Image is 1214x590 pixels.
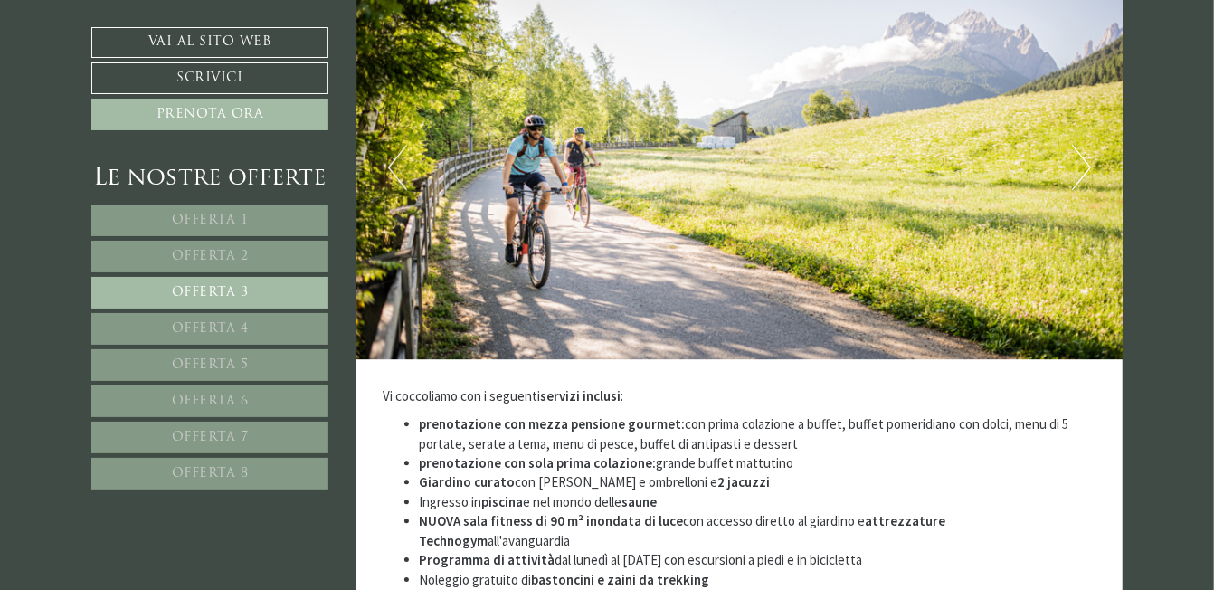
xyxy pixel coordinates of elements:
[420,570,1096,589] li: Noleggio gratuito di
[172,322,249,336] span: Offerta 4
[532,571,710,588] strong: bastoncini e zaini da trekking
[172,395,249,408] span: Offerta 6
[420,473,516,490] strong: Giardino curato
[172,214,249,227] span: Offerta 1
[622,493,658,510] strong: saune
[541,387,621,404] strong: servizi inclusi
[420,454,657,471] strong: prenotazione con sola prima colazione:
[420,415,686,433] strong: prenotazione con mezza pensione gourmet:
[172,467,249,481] span: Offerta 8
[172,431,249,444] span: Offerta 7
[1072,145,1091,190] button: Next
[420,512,684,529] strong: NUOVA sala fitness di 90 m² inondata di luce
[91,27,328,58] a: Vai al sito web
[27,52,240,65] div: Montis – Active Nature Spa
[388,145,407,190] button: Previous
[27,84,240,96] small: 23:30
[420,414,1096,453] li: con prima colazione a buffet, buffet pomeridiano con dolci, menu di 5 portate, serate a tema, men...
[172,358,249,372] span: Offerta 5
[420,550,1096,569] li: dal lunedì al [DATE] con escursioni a piedi e in bicicletta
[384,386,1096,405] p: Vi coccoliamo con i seguenti :
[718,473,771,490] strong: 2 jacuzzi
[323,14,390,43] div: lunedì
[420,511,1096,550] li: con accesso diretto al giardino e all'avanguardia
[172,286,249,300] span: Offerta 3
[91,162,328,195] div: Le nostre offerte
[482,493,524,510] strong: piscina
[420,551,555,568] strong: Programma di attività
[420,453,1096,472] li: grande buffet mattutino
[420,512,946,548] strong: attrezzature Technogym
[14,48,249,100] div: Buon giorno, come possiamo aiutarla?
[420,492,1096,511] li: Ingresso in e nel mondo delle
[420,472,1096,491] li: con [PERSON_NAME] e ombrelloni e
[614,477,714,509] button: Invia
[172,250,249,263] span: Offerta 2
[91,62,328,94] a: Scrivici
[91,99,328,130] a: Prenota ora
